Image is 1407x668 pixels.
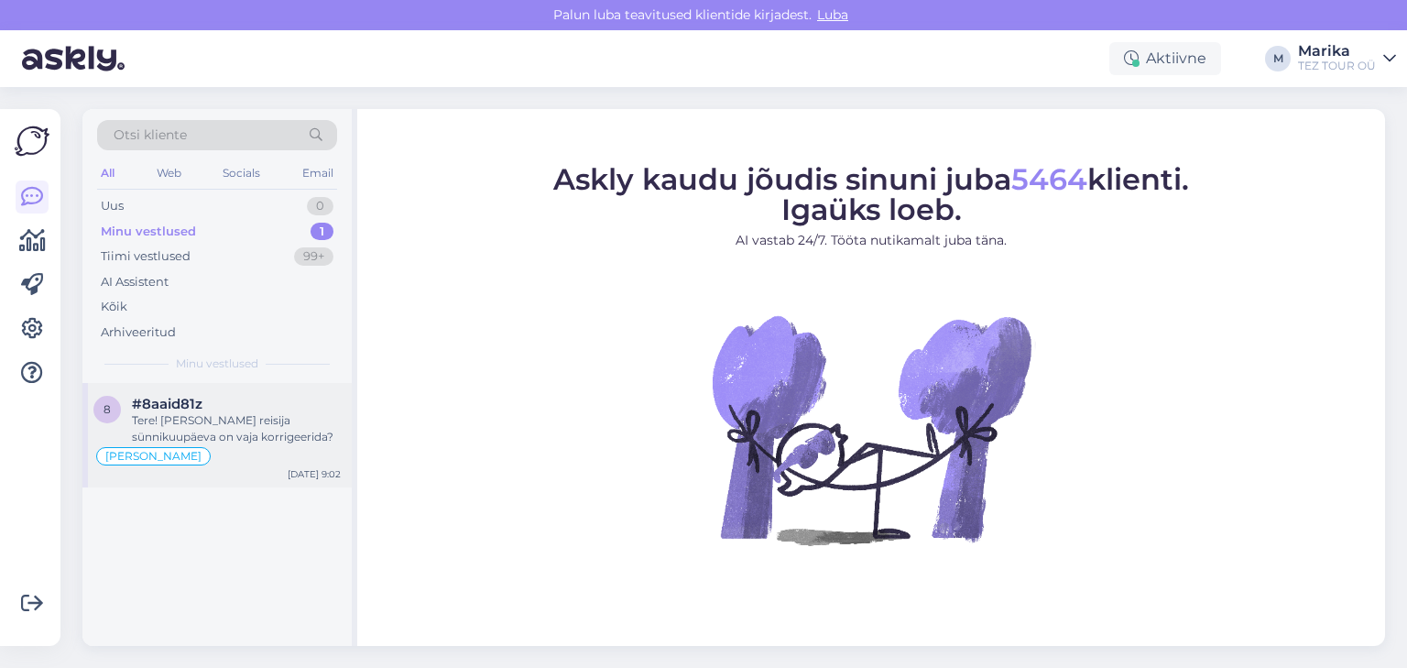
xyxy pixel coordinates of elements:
div: Arhiveeritud [101,323,176,342]
div: Aktiivne [1109,42,1221,75]
div: 1 [311,223,333,241]
div: TEZ TOUR OÜ [1298,59,1376,73]
div: Web [153,161,185,185]
div: 0 [307,197,333,215]
div: Marika [1298,44,1376,59]
div: Uus [101,197,124,215]
span: Luba [812,6,854,23]
img: Askly Logo [15,124,49,159]
span: Minu vestlused [176,356,258,372]
div: Tere! [PERSON_NAME] reisija sünnikuupäeva on vaja korrigeerida? [132,412,341,445]
span: [PERSON_NAME] [105,451,202,462]
div: Kõik [101,298,127,316]
div: Email [299,161,337,185]
span: Otsi kliente [114,126,187,145]
div: [DATE] 9:02 [288,467,341,481]
div: Minu vestlused [101,223,196,241]
a: MarikaTEZ TOUR OÜ [1298,44,1396,73]
div: All [97,161,118,185]
div: M [1265,46,1291,71]
p: AI vastab 24/7. Tööta nutikamalt juba täna. [553,230,1189,249]
div: Socials [219,161,264,185]
div: Tiimi vestlused [101,247,191,266]
span: 5464 [1011,160,1087,196]
div: 99+ [294,247,333,266]
span: #8aaid81z [132,396,202,412]
span: Askly kaudu jõudis sinuni juba klienti. Igaüks loeb. [553,160,1189,226]
img: No Chat active [706,264,1036,594]
span: 8 [104,402,111,416]
div: AI Assistent [101,273,169,291]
